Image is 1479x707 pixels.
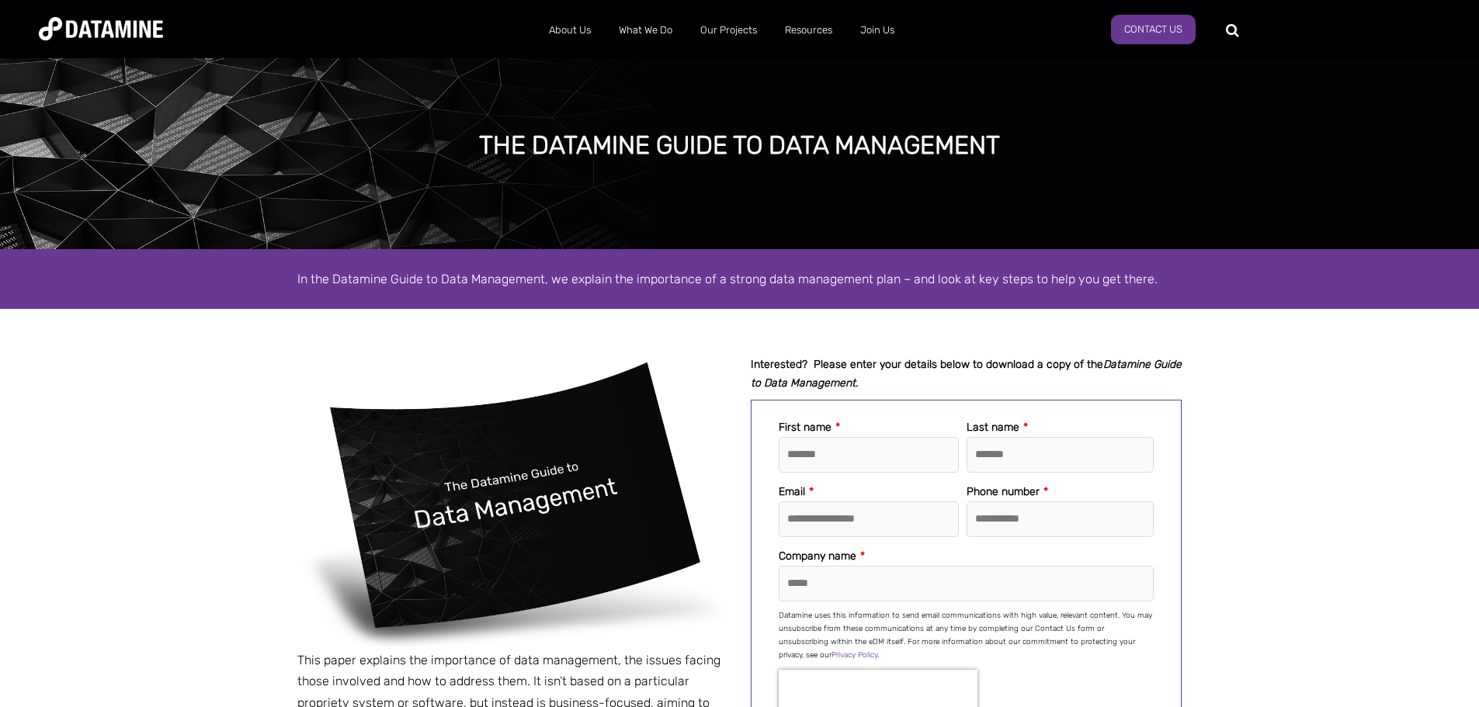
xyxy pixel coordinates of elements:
[967,421,1019,434] span: Last name
[779,485,805,498] span: Email
[751,358,1182,390] em: Datamine Guide to Data Management.
[779,609,1154,662] p: Datamine uses this information to send email communications with high value, relevant content. Yo...
[297,272,1158,286] span: In the Datamine Guide to Data Management, we explain the importance of a strong data management p...
[605,10,686,50] a: What We Do
[297,355,728,650] img: data-management_mockup
[686,10,771,50] a: Our Projects
[39,17,163,40] img: Datamine
[967,485,1040,498] span: Phone number
[535,10,605,50] a: About Us
[779,549,856,563] span: Company name
[832,650,877,660] a: Privacy Policy
[1111,15,1196,44] a: Contact Us
[779,421,832,434] span: First name
[771,10,846,50] a: Resources
[846,10,908,50] a: Join Us
[168,132,1311,160] div: The datamine guide to Data Management
[751,358,1182,390] strong: Interested? Please enter your details below to download a copy of the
